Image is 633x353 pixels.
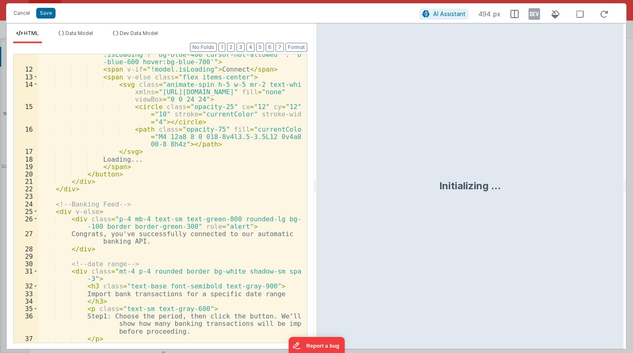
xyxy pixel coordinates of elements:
button: 7 [276,43,284,52]
div: 17 [14,148,38,155]
button: 4 [246,43,255,52]
button: 3 [237,43,245,52]
div: 16 [14,125,38,148]
button: 6 [266,43,274,52]
button: Save [36,8,56,19]
div: Initializing ... [439,179,501,193]
span: 494 px [478,9,501,19]
div: 31 [14,267,38,282]
div: 18 [14,156,38,163]
div: 26 [14,215,38,230]
button: 1 [218,43,225,52]
button: No Folds [190,43,217,52]
div: 21 [14,178,38,185]
button: AI Assistant [420,9,468,19]
div: 37 [14,335,38,342]
div: 23 [14,193,38,200]
span: AI Assistant [433,10,466,17]
div: 30 [14,260,38,267]
div: 29 [14,253,38,260]
span: Data Model [65,30,93,36]
div: 28 [14,245,38,253]
div: 25 [14,208,38,215]
div: 35 [14,305,38,312]
div: 15 [14,103,38,125]
div: 32 [14,282,38,290]
div: 12 [14,65,38,73]
div: 33 [14,290,38,297]
div: 27 [14,230,38,245]
div: 38 [14,342,38,350]
div: 34 [14,297,38,305]
span: Dev Data Model [120,30,158,36]
span: HTML [24,30,39,36]
button: 5 [256,43,264,52]
button: 2 [227,43,235,52]
div: 14 [14,81,38,103]
button: Cancel [9,7,34,19]
div: 13 [14,73,38,81]
div: 24 [14,200,38,208]
div: 36 [14,312,38,335]
button: Format [285,43,307,52]
div: 19 [14,163,38,170]
div: 22 [14,185,38,193]
div: 20 [14,170,38,178]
